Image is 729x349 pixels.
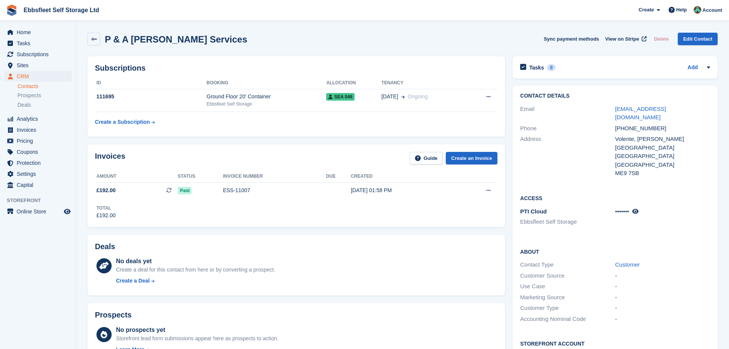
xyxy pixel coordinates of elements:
div: 111695 [95,93,207,101]
div: Ground Floor 20' Container [207,93,326,101]
h2: Deals [95,242,115,251]
a: menu [4,49,72,60]
span: Tasks [17,38,62,49]
div: Total [96,205,116,212]
span: Sites [17,60,62,71]
span: Storefront [7,197,76,204]
a: Ebbsfleet Self Storage Ltd [21,4,102,16]
h2: Subscriptions [95,64,497,73]
span: Home [17,27,62,38]
span: Create [639,6,654,14]
span: Settings [17,169,62,179]
div: Contact Type [520,261,615,269]
div: Customer Type [520,304,615,313]
span: View on Stripe [605,35,639,43]
h2: Storefront Account [520,340,710,347]
a: Add [688,63,698,72]
li: Ebbsfleet Self Storage [520,218,615,226]
h2: Contact Details [520,93,710,99]
span: ••••••• [615,208,629,215]
a: Create a Subscription [95,115,155,129]
div: Email [520,105,615,122]
span: CRM [17,71,62,82]
th: Amount [95,171,178,183]
th: Created [351,171,456,183]
div: Phone [520,124,615,133]
a: Preview store [63,207,72,216]
a: Create a Deal [116,277,275,285]
span: Analytics [17,114,62,124]
span: Paid [178,187,192,194]
div: - [615,304,710,313]
div: [DATE] 01:58 PM [351,186,456,194]
a: Guide [410,152,443,164]
th: Booking [207,77,326,89]
a: menu [4,38,72,49]
a: menu [4,169,72,179]
h2: Prospects [95,311,132,319]
div: - [615,272,710,280]
div: Create a Deal [116,277,150,285]
span: Ongoing [408,93,428,99]
th: Status [178,171,223,183]
div: Create a Subscription [95,118,150,126]
a: menu [4,180,72,190]
a: menu [4,158,72,168]
th: Tenancy [381,77,467,89]
a: View on Stripe [602,33,648,45]
div: Volente, [PERSON_NAME][GEOGRAPHIC_DATA] [615,135,710,152]
span: Coupons [17,147,62,157]
div: No prospects yet [116,325,278,335]
span: £192.00 [96,186,116,194]
div: Accounting Nominal Code [520,315,615,324]
span: Prospects [17,92,41,99]
a: menu [4,147,72,157]
a: [EMAIL_ADDRESS][DOMAIN_NAME] [615,106,666,121]
div: Create a deal for this contact from here or by converting a prospect. [116,266,275,274]
h2: About [520,248,710,255]
div: - [615,282,710,291]
div: 0 [547,64,556,71]
th: Allocation [326,77,381,89]
span: Invoices [17,125,62,135]
div: Address [520,135,615,178]
h2: Tasks [529,64,544,71]
span: Protection [17,158,62,168]
div: ME9 7SB [615,169,710,178]
a: menu [4,27,72,38]
a: Create an Invoice [446,152,497,164]
div: £192.00 [96,212,116,220]
h2: P & A [PERSON_NAME] Services [105,34,247,44]
a: menu [4,125,72,135]
span: Capital [17,180,62,190]
button: Sync payment methods [544,33,599,45]
div: - [615,315,710,324]
div: Storefront lead form submissions appear here as prospects to action. [116,335,278,343]
span: Help [676,6,687,14]
a: menu [4,60,72,71]
div: Ebbsfleet Self Storage [207,101,326,107]
a: menu [4,136,72,146]
div: No deals yet [116,257,275,266]
span: SEA 046 [326,93,355,101]
th: Invoice number [223,171,326,183]
a: menu [4,114,72,124]
span: Pricing [17,136,62,146]
div: Marketing Source [520,293,615,302]
div: [GEOGRAPHIC_DATA] [615,152,710,161]
img: stora-icon-8386f47178a22dfd0bd8f6a31ec36ba5ce8667c1dd55bd0f319d3a0aa187defe.svg [6,5,17,16]
button: Delete [651,33,672,45]
a: Edit Contact [678,33,718,45]
a: menu [4,206,72,217]
a: Customer [615,261,640,268]
div: Customer Source [520,272,615,280]
span: PTI Cloud [520,208,547,215]
h2: Access [520,194,710,202]
span: [DATE] [381,93,398,101]
a: Contacts [17,83,72,90]
span: Subscriptions [17,49,62,60]
th: ID [95,77,207,89]
span: Online Store [17,206,62,217]
a: Deals [17,101,72,109]
th: Due [326,171,351,183]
